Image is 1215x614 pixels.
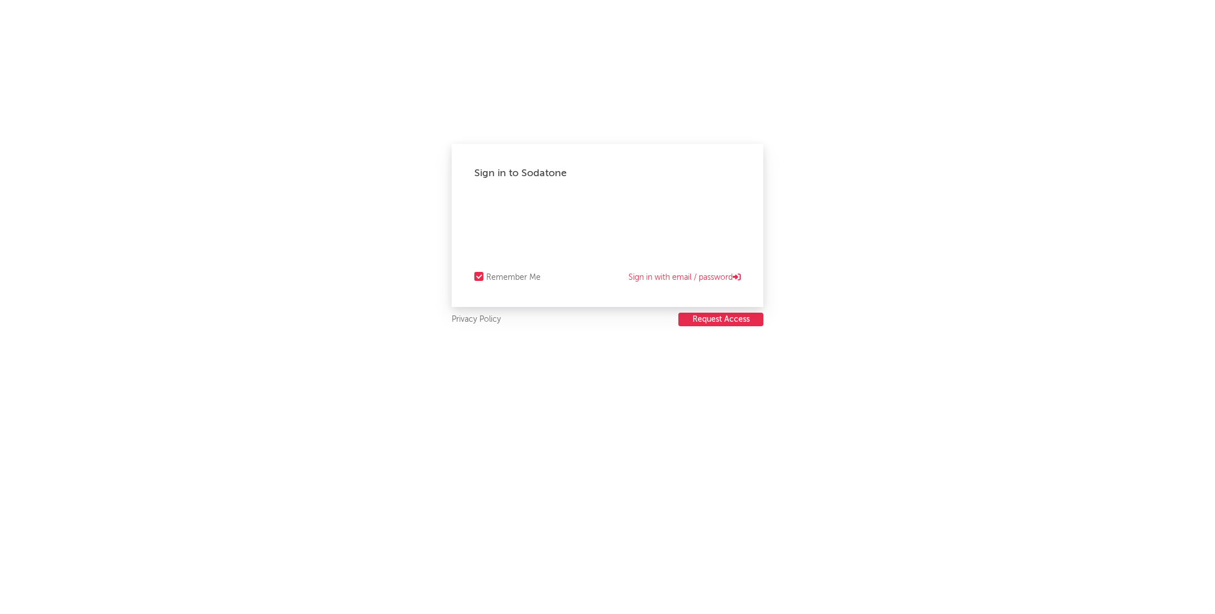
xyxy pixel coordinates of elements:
a: Request Access [678,313,763,327]
div: Sign in to Sodatone [474,167,741,180]
a: Privacy Policy [452,313,501,327]
a: Sign in with email / password [628,271,741,284]
div: Remember Me [486,271,541,284]
button: Request Access [678,313,763,326]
